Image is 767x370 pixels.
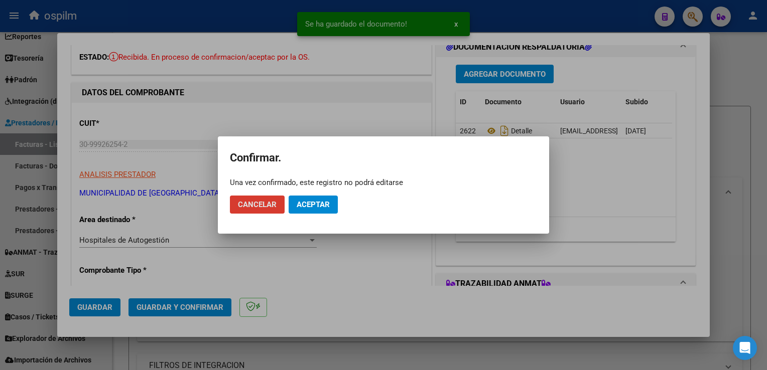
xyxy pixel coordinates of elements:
span: Aceptar [297,200,330,209]
button: Aceptar [289,196,338,214]
div: Open Intercom Messenger [733,336,757,360]
h2: Confirmar. [230,148,537,167]
span: Cancelar [238,200,277,209]
button: Cancelar [230,196,285,214]
div: Una vez confirmado, este registro no podrá editarse [230,177,537,188]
